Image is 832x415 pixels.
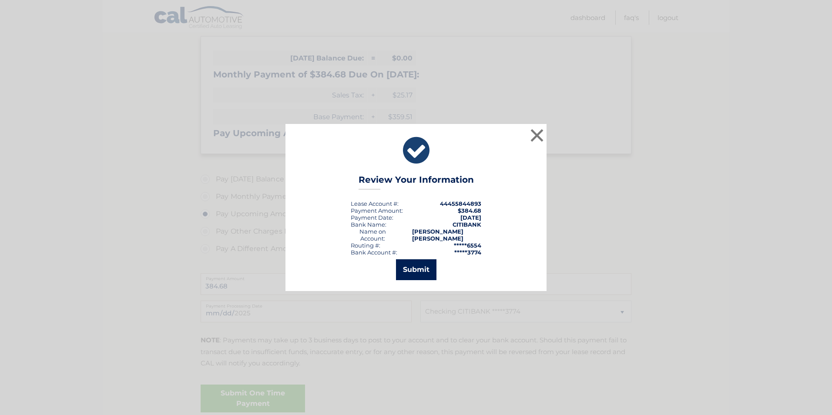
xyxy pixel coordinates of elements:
[528,127,546,144] button: ×
[351,207,403,214] div: Payment Amount:
[458,207,481,214] span: $384.68
[351,228,395,242] div: Name on Account:
[351,249,397,256] div: Bank Account #:
[351,214,393,221] div: :
[460,214,481,221] span: [DATE]
[351,200,399,207] div: Lease Account #:
[351,242,380,249] div: Routing #:
[440,200,481,207] strong: 44455844893
[396,259,436,280] button: Submit
[351,221,386,228] div: Bank Name:
[412,228,463,242] strong: [PERSON_NAME] [PERSON_NAME]
[351,214,392,221] span: Payment Date
[453,221,481,228] strong: CITIBANK
[359,174,474,190] h3: Review Your Information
